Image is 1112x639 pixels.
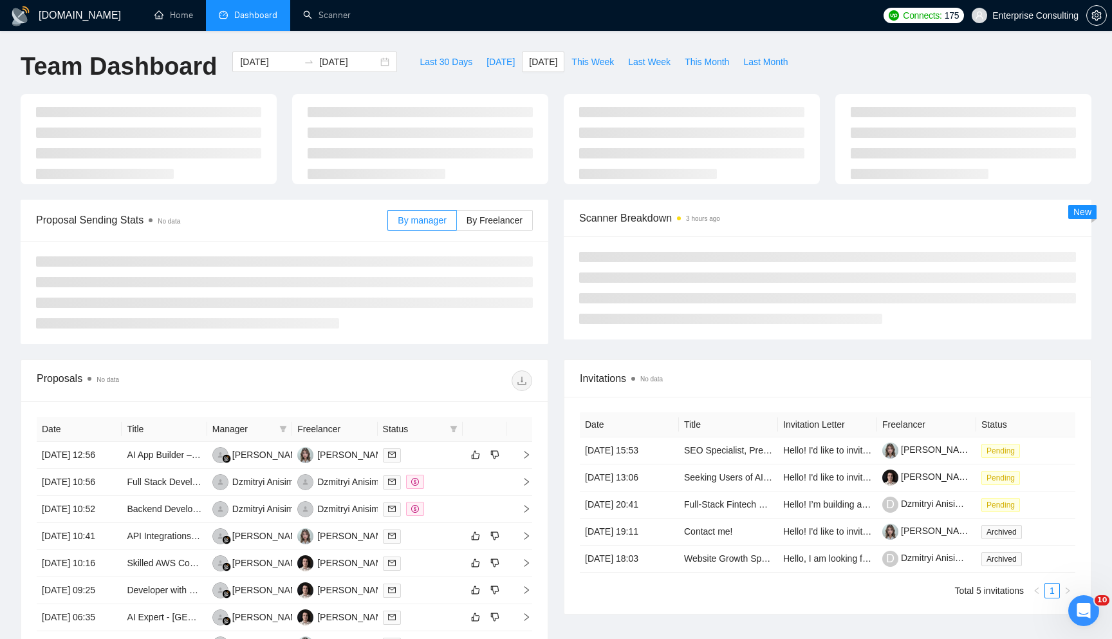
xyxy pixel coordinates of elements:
[212,584,306,595] a: RH[PERSON_NAME]
[1029,583,1044,598] button: left
[219,10,228,19] span: dashboard
[36,212,387,228] span: Proposal Sending Stats
[490,612,499,622] span: dislike
[297,449,391,459] a: EB[PERSON_NAME]
[10,6,31,26] img: logo
[122,417,207,442] th: Title
[882,470,898,486] img: c13_D6V9bzaCrQvjRcJsAw55LVHRz5r92ENXxtc6V_P7QXekgShsF1ID8KrGZJHX_t
[886,497,894,513] span: D
[388,505,396,513] span: mail
[981,472,1025,482] a: Pending
[490,558,499,568] span: dislike
[122,496,207,523] td: Backend Developer - AI Integration & API Architecture Specialist
[297,555,313,571] img: IS
[981,445,1025,455] a: Pending
[127,477,369,487] a: Full Stack Developer Needed for SaaS Product Maintenance
[212,474,228,490] img: D
[222,562,231,571] img: gigradar-bm.png
[212,528,228,544] img: RH
[37,370,284,391] div: Proposals
[468,582,483,598] button: like
[640,376,663,383] span: No data
[467,215,523,225] span: By Freelancer
[122,577,207,604] td: Developer with Strong AI And Poker Knowledge
[471,585,480,595] span: like
[468,528,483,544] button: like
[37,523,122,550] td: [DATE] 10:41
[512,531,531,540] span: right
[222,616,231,625] img: gigradar-bm.png
[684,499,925,510] a: Full‑Stack Fintech Developer React Native / API Integrations
[212,555,228,571] img: RH
[317,448,391,462] div: [PERSON_NAME]
[686,215,720,222] time: 3 hours ago
[297,582,313,598] img: IS
[877,412,976,437] th: Freelancer
[490,585,499,595] span: dislike
[222,589,231,598] img: gigradar-bm.png
[297,609,313,625] img: IS
[232,448,306,462] div: [PERSON_NAME]
[304,57,314,67] span: to
[490,531,499,541] span: dislike
[411,478,419,486] span: dollar
[411,505,419,513] span: dollar
[154,10,193,21] a: homeHome
[127,585,317,595] a: Developer with Strong AI And Poker Knowledge
[886,551,894,567] span: D
[778,412,877,437] th: Invitation Letter
[127,504,383,514] a: Backend Developer - AI Integration & API Architecture Specialist
[297,476,389,486] a: DDzmitryi Anisimau
[97,376,119,383] span: No data
[981,553,1027,564] a: Archived
[580,464,679,491] td: [DATE] 13:06
[317,583,391,597] div: [PERSON_NAME]
[981,525,1022,539] span: Archived
[512,477,531,486] span: right
[122,604,207,631] td: AI Expert - SYDNEY BASED
[1033,587,1041,595] span: left
[297,474,313,490] img: D
[232,529,306,543] div: [PERSON_NAME]
[487,528,503,544] button: dislike
[1060,583,1075,598] li: Next Page
[232,583,306,597] div: [PERSON_NAME]
[679,412,778,437] th: Title
[297,528,313,544] img: EB
[975,11,984,20] span: user
[882,553,972,563] a: DDzmitryi Anisimau
[580,412,679,437] th: Date
[529,55,557,69] span: [DATE]
[232,556,306,570] div: [PERSON_NAME]
[955,583,1024,598] li: Total 5 invitations
[571,55,614,69] span: This Week
[471,558,480,568] span: like
[127,450,359,460] a: AI App Builder – End-to-End Delivery [DATE] (Fixed Price)
[450,425,458,433] span: filter
[487,582,503,598] button: dislike
[679,464,778,491] td: Seeking Users of AI Coding & Development Tools – Paid Survey
[685,55,729,69] span: This Month
[37,604,122,631] td: [DATE] 06:35
[212,449,306,459] a: RH[PERSON_NAME]
[21,52,217,82] h1: Team Dashboard
[976,412,1075,437] th: Status
[679,491,778,519] td: Full‑Stack Fintech Developer React Native / API Integrations
[1068,595,1099,626] iframe: Intercom live chat
[471,531,480,541] span: like
[679,437,778,464] td: SEO Specialist, Premium Consulting Agency Website Laser-Focused on Bookings & Visibility Coolerize
[388,451,396,459] span: mail
[212,609,228,625] img: RH
[212,503,304,513] a: DDzmitryi Anisimau
[1029,583,1044,598] li: Previous Page
[212,530,306,540] a: RH[PERSON_NAME]
[564,52,621,72] button: This Week
[232,610,306,624] div: [PERSON_NAME]
[212,611,306,622] a: RH[PERSON_NAME]
[512,613,531,622] span: right
[127,558,334,568] a: Skilled AWS Connect, Python, Terragrunt Developer
[37,577,122,604] td: [DATE] 09:25
[1086,10,1107,21] a: setting
[1045,584,1059,598] a: 1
